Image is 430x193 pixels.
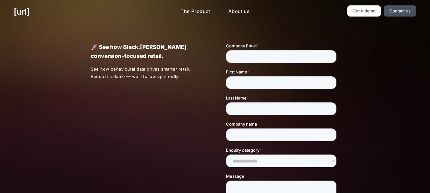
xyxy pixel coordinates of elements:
p: See how behavioural data drives smarter retail. Request a demo — we’ll follow up shortly. [91,65,204,80]
a: [URL] [14,5,29,18]
a: Contact us [384,5,416,17]
p: 🚀 See how Black.[PERSON_NAME] conversion-focused retail. [91,43,204,60]
a: Get a demo [347,5,381,17]
a: The Product [175,5,215,18]
a: About us [223,5,255,18]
